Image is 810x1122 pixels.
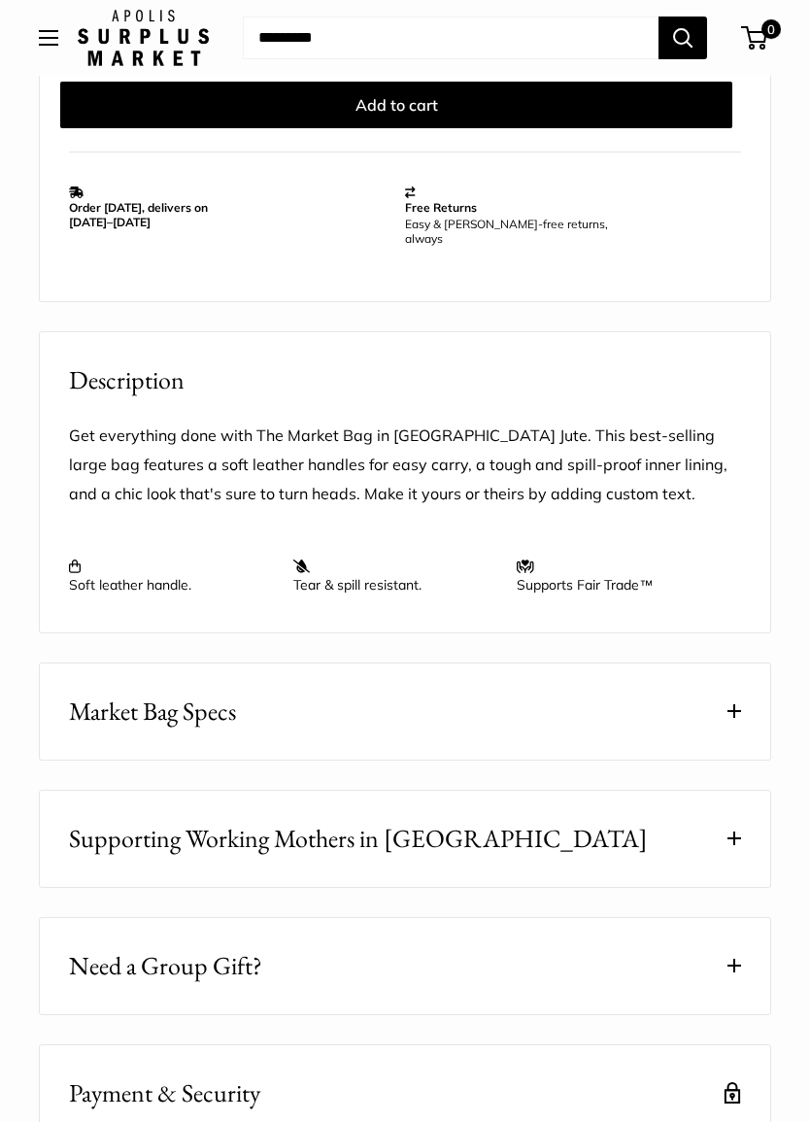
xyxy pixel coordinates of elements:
button: Search [658,17,707,59]
p: Soft leather handle. [69,559,274,594]
button: Need a Group Gift? [40,918,770,1014]
h2: Payment & Security [69,1074,260,1112]
strong: Order [DATE], delivers on [DATE]–[DATE] [69,200,208,229]
button: Add to cart [60,82,732,128]
button: Market Bag Specs [40,663,770,760]
button: Supporting Working Mothers in [GEOGRAPHIC_DATA] [40,791,770,887]
span: Need a Group Gift? [69,947,262,985]
strong: Free Returns [405,200,477,215]
h2: Description [69,361,741,399]
img: Apolis: Surplus Market [78,10,209,66]
input: Search... [243,17,658,59]
span: Market Bag Specs [69,693,236,731]
p: Tear & spill resistant. [293,559,498,594]
p: Supports Fair Trade™ [517,559,722,594]
button: Open menu [39,30,58,46]
p: Get everything done with The Market Bag in [GEOGRAPHIC_DATA] Jute. This best-selling large bag fe... [69,422,741,509]
span: Supporting Working Mothers in [GEOGRAPHIC_DATA] [69,820,648,858]
a: 0 [743,26,767,50]
span: 0 [761,19,781,39]
p: Easy & [PERSON_NAME]-free returns, always [405,217,731,246]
